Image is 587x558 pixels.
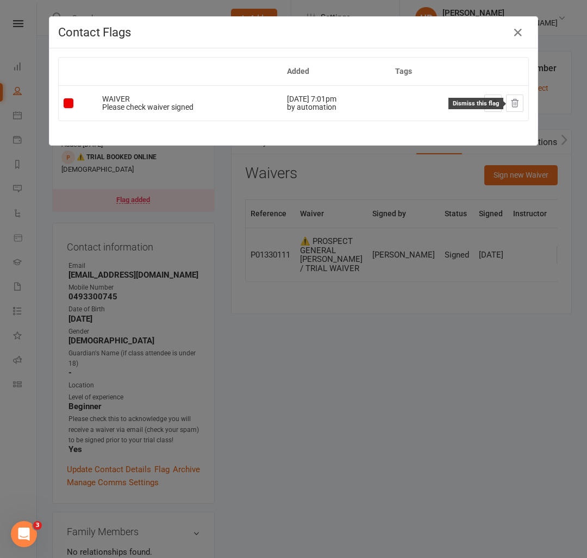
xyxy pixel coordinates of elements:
[509,24,527,41] button: Close
[33,521,42,530] span: 3
[282,85,390,121] td: [DATE] 7:01pm by automation
[102,103,277,111] div: Please check waiver signed
[390,58,439,85] th: Tags
[506,95,523,112] button: Dismiss this flag
[448,98,503,109] div: Dismiss this flag
[282,58,390,85] th: Added
[58,26,529,39] h4: Contact Flags
[102,95,130,103] span: WAIVER
[11,521,37,547] iframe: Intercom live chat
